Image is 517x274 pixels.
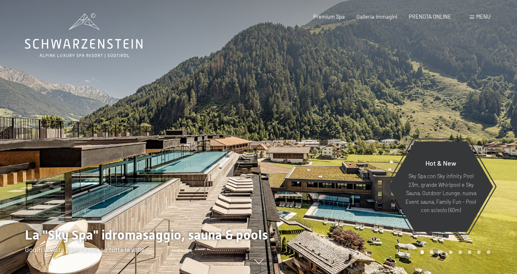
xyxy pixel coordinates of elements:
[418,250,490,254] div: Carousel Pagination
[313,13,345,20] a: Premium Spa
[430,250,433,254] div: Carousel Page 2
[388,141,494,232] a: Hot & New Sky Spa con Sky infinity Pool 23m, grande Whirlpool e Sky Sauna, Outdoor Lounge, nuova ...
[439,250,443,254] div: Carousel Page 3
[476,13,490,20] span: Menu
[425,159,456,167] span: Hot & New
[421,250,424,254] div: Carousel Page 1 (Current Slide)
[409,13,451,20] a: PRENOTA ONLINE
[405,172,477,214] p: Sky Spa con Sky infinity Pool 23m, grande Whirlpool e Sky Sauna, Outdoor Lounge, nuova Event saun...
[468,250,472,254] div: Carousel Page 6
[487,250,490,254] div: Carousel Page 8
[356,13,397,20] a: Galleria immagini
[449,250,453,254] div: Carousel Page 4
[477,250,481,254] div: Carousel Page 7
[458,250,462,254] div: Carousel Page 5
